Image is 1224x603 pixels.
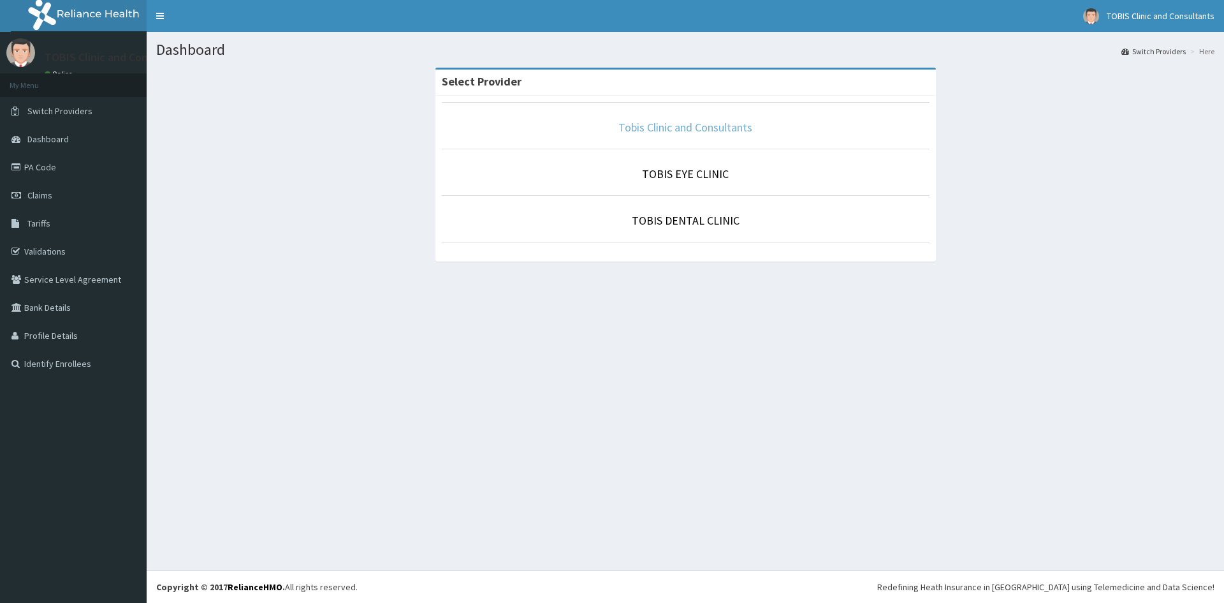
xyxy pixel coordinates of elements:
a: Online [45,70,75,78]
span: TOBIS Clinic and Consultants [1107,10,1214,22]
p: TOBIS Clinic and Consultants [45,52,189,63]
div: Redefining Heath Insurance in [GEOGRAPHIC_DATA] using Telemedicine and Data Science! [877,581,1214,593]
a: RelianceHMO [228,581,282,593]
img: User Image [6,38,35,67]
strong: Copyright © 2017 . [156,581,285,593]
a: TOBIS DENTAL CLINIC [632,213,739,228]
a: Tobis Clinic and Consultants [618,120,752,135]
img: User Image [1083,8,1099,24]
span: Dashboard [27,133,69,145]
a: Switch Providers [1121,46,1186,57]
span: Switch Providers [27,105,92,117]
strong: Select Provider [442,74,521,89]
h1: Dashboard [156,41,1214,58]
footer: All rights reserved. [147,570,1224,603]
span: Tariffs [27,218,50,229]
span: Claims [27,190,52,201]
li: Here [1187,46,1214,57]
a: TOBIS EYE CLINIC [642,167,729,181]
